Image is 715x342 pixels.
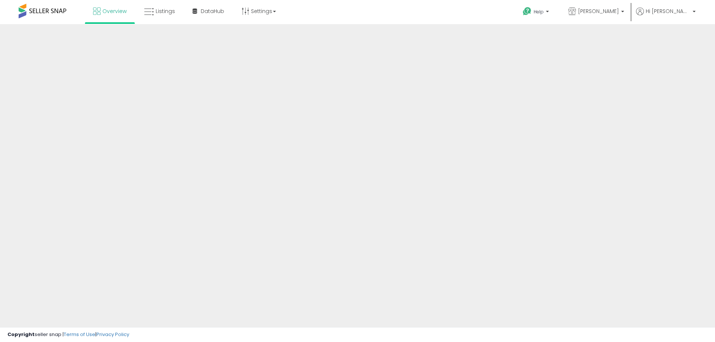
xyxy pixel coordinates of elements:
[102,7,127,15] span: Overview
[156,7,175,15] span: Listings
[636,7,696,24] a: Hi [PERSON_NAME]
[522,7,532,16] i: Get Help
[96,331,129,338] a: Privacy Policy
[201,7,224,15] span: DataHub
[64,331,95,338] a: Terms of Use
[578,7,619,15] span: [PERSON_NAME]
[7,331,35,338] strong: Copyright
[7,331,129,338] div: seller snap | |
[646,7,690,15] span: Hi [PERSON_NAME]
[517,1,556,24] a: Help
[534,9,544,15] span: Help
